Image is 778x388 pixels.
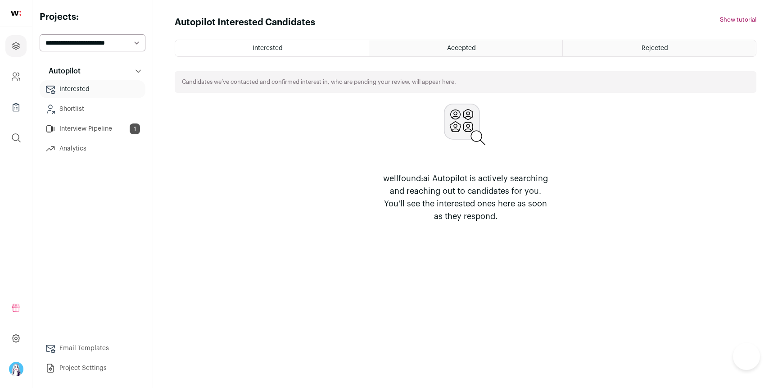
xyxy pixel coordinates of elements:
[43,66,81,77] p: Autopilot
[563,40,756,56] a: Rejected
[9,362,23,376] button: Open dropdown
[40,339,145,357] a: Email Templates
[5,96,27,118] a: Company Lists
[369,40,562,56] a: Accepted
[40,11,145,23] h2: Projects:
[40,80,145,98] a: Interested
[175,16,315,29] h1: Autopilot Interested Candidates
[447,45,476,51] span: Accepted
[40,120,145,138] a: Interview Pipeline1
[379,172,552,223] p: wellfound:ai Autopilot is actively searching and reaching out to candidates for you. You'll see t...
[182,78,456,86] p: Candidates we’ve contacted and confirmed interest in, who are pending your review, will appear here.
[40,100,145,118] a: Shortlist
[9,362,23,376] img: 17519023-medium_jpg
[253,45,283,51] span: Interested
[11,11,21,16] img: wellfound-shorthand-0d5821cbd27db2630d0214b213865d53afaa358527fdda9d0ea32b1df1b89c2c.svg
[5,66,27,87] a: Company and ATS Settings
[642,45,668,51] span: Rejected
[733,343,760,370] iframe: Help Scout Beacon - Open
[130,123,140,134] span: 1
[40,140,145,158] a: Analytics
[720,16,756,23] button: Show tutorial
[5,35,27,57] a: Projects
[40,62,145,80] button: Autopilot
[40,359,145,377] a: Project Settings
